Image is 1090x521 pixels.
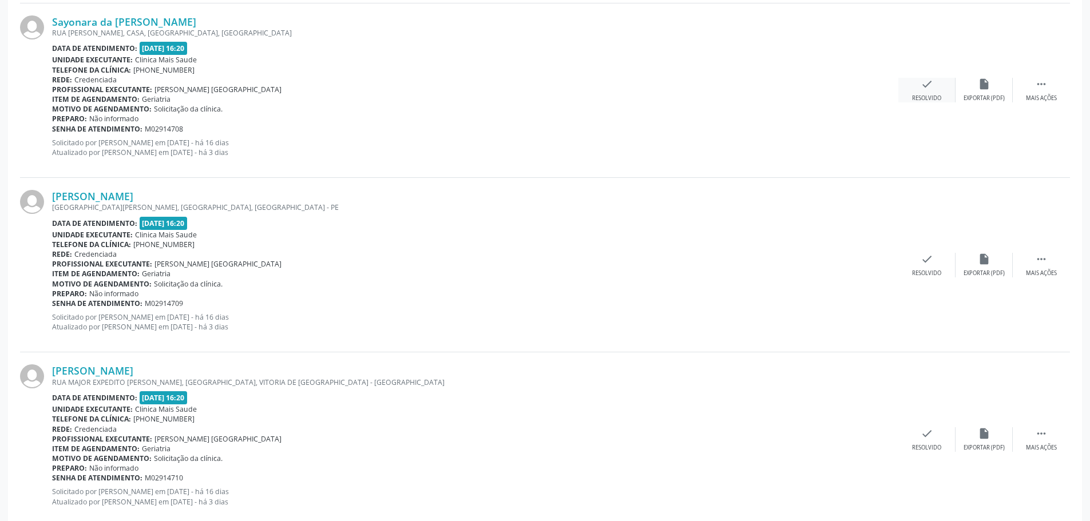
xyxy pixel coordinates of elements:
[133,414,195,424] span: [PHONE_NUMBER]
[52,43,137,53] b: Data de atendimento:
[1026,444,1057,452] div: Mais ações
[52,218,137,228] b: Data de atendimento:
[52,487,898,506] p: Solicitado por [PERSON_NAME] em [DATE] - há 16 dias Atualizado por [PERSON_NAME] em [DATE] - há 3...
[52,138,898,157] p: Solicitado por [PERSON_NAME] em [DATE] - há 16 dias Atualizado por [PERSON_NAME] em [DATE] - há 3...
[52,240,131,249] b: Telefone da clínica:
[1026,94,1057,102] div: Mais ações
[154,454,223,463] span: Solicitação da clínica.
[89,463,138,473] span: Não informado
[52,279,152,289] b: Motivo de agendamento:
[20,364,44,388] img: img
[52,55,133,65] b: Unidade executante:
[89,114,138,124] span: Não informado
[52,414,131,424] b: Telefone da clínica:
[1035,253,1048,265] i: 
[52,454,152,463] b: Motivo de agendamento:
[1035,78,1048,90] i: 
[142,269,171,279] span: Geriatria
[135,55,197,65] span: Clinica Mais Saude
[52,249,72,259] b: Rede:
[52,94,140,104] b: Item de agendamento:
[52,65,131,75] b: Telefone da clínica:
[1026,269,1057,277] div: Mais ações
[142,94,171,104] span: Geriatria
[52,230,133,240] b: Unidade executante:
[978,427,990,440] i: insert_drive_file
[20,15,44,39] img: img
[52,124,142,134] b: Senha de atendimento:
[52,434,152,444] b: Profissional executante:
[140,391,188,404] span: [DATE] 16:20
[52,312,898,332] p: Solicitado por [PERSON_NAME] em [DATE] - há 16 dias Atualizado por [PERSON_NAME] em [DATE] - há 3...
[52,114,87,124] b: Preparo:
[52,424,72,434] b: Rede:
[921,427,933,440] i: check
[964,444,1005,452] div: Exportar (PDF)
[142,444,171,454] span: Geriatria
[154,104,223,114] span: Solicitação da clínica.
[52,104,152,114] b: Motivo de agendamento:
[921,253,933,265] i: check
[52,202,898,212] div: [GEOGRAPHIC_DATA][PERSON_NAME], [GEOGRAPHIC_DATA], [GEOGRAPHIC_DATA] - PE
[964,94,1005,102] div: Exportar (PDF)
[74,249,117,259] span: Credenciada
[52,28,898,38] div: RUA [PERSON_NAME], CASA, [GEOGRAPHIC_DATA], [GEOGRAPHIC_DATA]
[140,42,188,55] span: [DATE] 16:20
[135,404,197,414] span: Clinica Mais Saude
[145,473,183,483] span: M02914710
[52,393,137,403] b: Data de atendimento:
[921,78,933,90] i: check
[978,78,990,90] i: insert_drive_file
[52,299,142,308] b: Senha de atendimento:
[89,289,138,299] span: Não informado
[133,240,195,249] span: [PHONE_NUMBER]
[74,75,117,85] span: Credenciada
[52,444,140,454] b: Item de agendamento:
[1035,427,1048,440] i: 
[140,217,188,230] span: [DATE] 16:20
[52,85,152,94] b: Profissional executante:
[52,190,133,202] a: [PERSON_NAME]
[912,94,941,102] div: Resolvido
[135,230,197,240] span: Clinica Mais Saude
[154,434,282,444] span: [PERSON_NAME] [GEOGRAPHIC_DATA]
[978,253,990,265] i: insert_drive_file
[145,299,183,308] span: M02914709
[52,75,72,85] b: Rede:
[52,377,898,387] div: RUA MAJOR EXPEDITO [PERSON_NAME], [GEOGRAPHIC_DATA], VITORIA DE [GEOGRAPHIC_DATA] - [GEOGRAPHIC_D...
[154,85,282,94] span: [PERSON_NAME] [GEOGRAPHIC_DATA]
[52,259,152,269] b: Profissional executante:
[964,269,1005,277] div: Exportar (PDF)
[145,124,183,134] span: M02914708
[20,190,44,214] img: img
[154,259,282,269] span: [PERSON_NAME] [GEOGRAPHIC_DATA]
[912,269,941,277] div: Resolvido
[133,65,195,75] span: [PHONE_NUMBER]
[52,473,142,483] b: Senha de atendimento:
[52,15,196,28] a: Sayonara da [PERSON_NAME]
[52,269,140,279] b: Item de agendamento:
[52,364,133,377] a: [PERSON_NAME]
[52,289,87,299] b: Preparo:
[52,404,133,414] b: Unidade executante:
[912,444,941,452] div: Resolvido
[74,424,117,434] span: Credenciada
[154,279,223,289] span: Solicitação da clínica.
[52,463,87,473] b: Preparo:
